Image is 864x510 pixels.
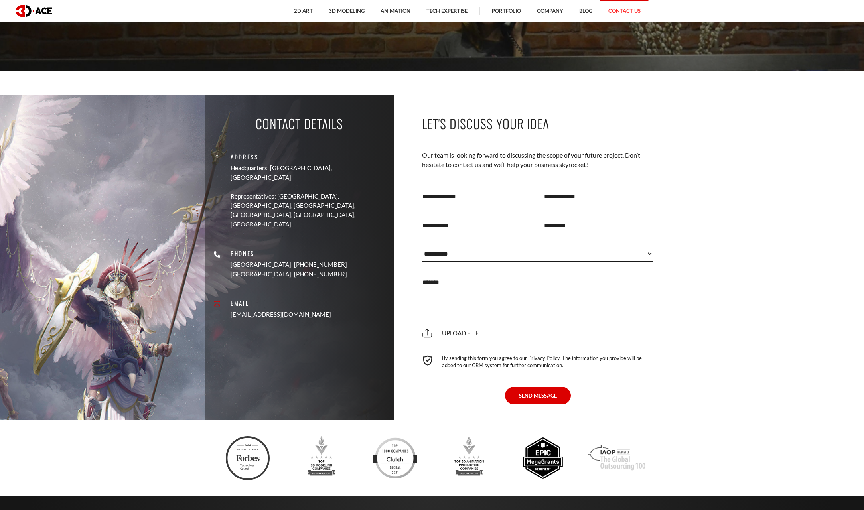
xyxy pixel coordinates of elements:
[226,436,270,480] img: Ftc badge 3d ace 2024
[231,299,331,308] p: Email
[231,163,388,229] a: Headquarters: [GEOGRAPHIC_DATA], [GEOGRAPHIC_DATA] Representatives: [GEOGRAPHIC_DATA], [GEOGRAPHI...
[447,436,491,480] img: Top 3d animation production companies designrush 2023
[231,249,347,258] p: Phones
[422,150,653,170] p: Our team is looking forward to discussing the scope of your future project. Don’t hesitate to con...
[422,352,653,369] div: By sending this form you agree to our Privacy Policy. The information you provide will be added t...
[16,5,52,17] img: logo dark
[521,436,565,480] img: Epic megagrants recipient
[422,114,653,132] p: Let's Discuss Your Idea
[231,310,331,319] a: [EMAIL_ADDRESS][DOMAIN_NAME]
[256,114,343,132] p: Contact Details
[231,192,388,229] p: Representatives: [GEOGRAPHIC_DATA], [GEOGRAPHIC_DATA], [GEOGRAPHIC_DATA], [GEOGRAPHIC_DATA], [GEO...
[300,436,343,480] img: Top 3d modeling companies designrush award 2023
[231,270,347,279] p: [GEOGRAPHIC_DATA]: [PHONE_NUMBER]
[231,163,388,182] p: Headquarters: [GEOGRAPHIC_DATA], [GEOGRAPHIC_DATA]
[505,387,571,404] button: SEND MESSAGE
[422,329,479,337] span: Upload file
[588,436,645,480] img: Iaop award
[231,152,388,161] p: Address
[373,436,417,480] img: Clutch top developers
[231,260,347,270] p: [GEOGRAPHIC_DATA]: [PHONE_NUMBER]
